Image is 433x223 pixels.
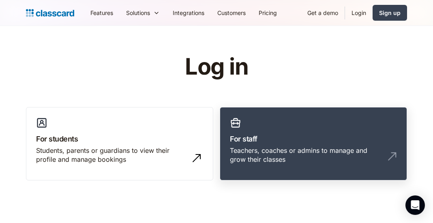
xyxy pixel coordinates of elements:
[301,4,345,22] a: Get a demo
[120,4,166,22] div: Solutions
[36,133,203,144] h3: For students
[230,146,381,164] div: Teachers, coaches or admins to manage and grow their classes
[405,195,425,215] div: Open Intercom Messenger
[211,4,252,22] a: Customers
[126,9,150,17] div: Solutions
[252,4,283,22] a: Pricing
[345,4,373,22] a: Login
[220,107,407,181] a: For staffTeachers, coaches or admins to manage and grow their classes
[230,133,397,144] h3: For staff
[88,54,345,79] h1: Log in
[166,4,211,22] a: Integrations
[373,5,407,21] a: Sign up
[36,146,187,164] div: Students, parents or guardians to view their profile and manage bookings
[84,4,120,22] a: Features
[26,7,74,19] a: Logo
[379,9,401,17] div: Sign up
[26,107,213,181] a: For studentsStudents, parents or guardians to view their profile and manage bookings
